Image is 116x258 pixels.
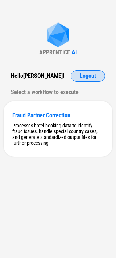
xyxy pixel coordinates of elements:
[43,22,72,49] img: Apprentice AI
[11,70,64,82] div: Hello [PERSON_NAME] !
[80,73,96,79] span: Logout
[12,112,104,119] div: Fraud Partner Correction
[12,123,104,146] div: Processes hotel booking data to identify fraud issues, handle special country cases, and generate...
[71,70,105,82] button: Logout
[72,49,77,56] div: AI
[39,49,70,56] div: APPRENTICE
[11,86,105,98] div: Select a workflow to execute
